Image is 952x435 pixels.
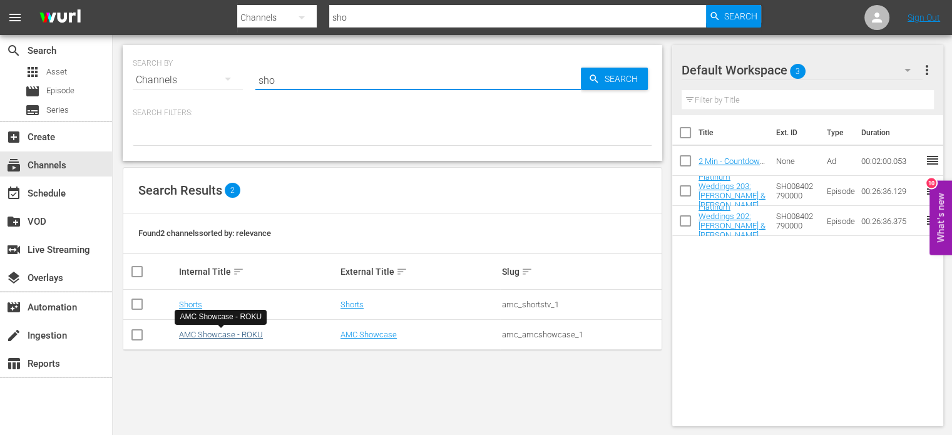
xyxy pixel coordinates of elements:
[6,186,21,201] span: Schedule
[699,156,765,185] a: 2 Min - Countdown - AMC Showcase - 2021
[821,206,856,236] td: Episode
[919,63,934,78] span: more_vert
[908,13,940,23] a: Sign Out
[133,108,652,118] p: Search Filters:
[724,5,757,28] span: Search
[340,300,364,309] a: Shorts
[771,146,821,176] td: None
[6,242,21,257] span: Live Streaming
[819,115,853,150] th: Type
[502,330,660,339] div: amc_amcshowcase_1
[924,213,939,228] span: reorder
[46,84,74,97] span: Episode
[8,10,23,25] span: menu
[6,214,21,229] span: VOD
[138,228,271,238] span: Found 2 channels sorted by: relevance
[340,330,397,339] a: AMC Showcase
[929,180,952,255] button: Open Feedback Widget
[856,146,924,176] td: 00:02:00.053
[771,206,821,236] td: SH008402790000
[856,176,924,206] td: 00:26:36.129
[25,84,40,99] span: Episode
[6,43,21,58] span: Search
[856,206,924,236] td: 00:26:36.375
[853,115,928,150] th: Duration
[6,328,21,343] span: Ingestion
[179,300,202,309] a: Shorts
[769,115,819,150] th: Ext. ID
[821,146,856,176] td: Ad
[581,68,648,90] button: Search
[25,103,40,118] span: Series
[924,153,939,168] span: reorder
[138,183,222,198] span: Search Results
[25,64,40,79] span: Asset
[521,266,533,277] span: sort
[502,300,660,309] div: amc_shortstv_1
[706,5,761,28] button: Search
[699,172,765,210] a: Platinum Weddings 203: [PERSON_NAME] & [PERSON_NAME]
[6,300,21,315] span: Automation
[502,264,660,279] div: Slug
[133,63,243,98] div: Channels
[699,202,765,240] a: Platinum Weddings 202: [PERSON_NAME] & [PERSON_NAME]
[919,55,934,85] button: more_vert
[396,266,407,277] span: sort
[46,66,67,78] span: Asset
[340,264,498,279] div: External Title
[225,183,240,198] span: 2
[30,3,90,33] img: ans4CAIJ8jUAAAAAAAAAAAAAAAAAAAAAAAAgQb4GAAAAAAAAAAAAAAAAAAAAAAAAJMjXAAAAAAAAAAAAAAAAAAAAAAAAgAT5G...
[6,130,21,145] span: Create
[682,53,923,88] div: Default Workspace
[600,68,648,90] span: Search
[699,115,769,150] th: Title
[821,176,856,206] td: Episode
[790,58,806,84] span: 3
[6,270,21,285] span: Overlays
[179,330,263,339] a: AMC Showcase - ROKU
[6,356,21,371] span: Reports
[771,176,821,206] td: SH008402790000
[924,183,939,198] span: reorder
[179,264,337,279] div: Internal Title
[6,158,21,173] span: Channels
[46,104,69,116] span: Series
[926,178,936,188] div: 10
[180,312,262,322] div: AMC Showcase - ROKU
[233,266,244,277] span: sort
